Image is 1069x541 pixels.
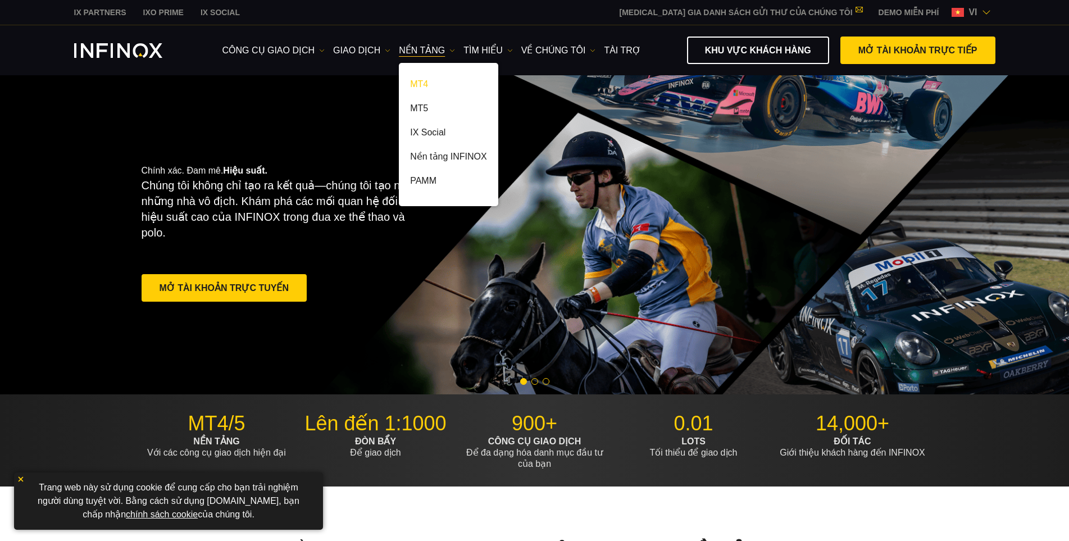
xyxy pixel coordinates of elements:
[399,98,498,122] a: MT5
[488,437,581,446] strong: CÔNG CỤ GIAO DỊCH
[66,7,135,19] a: INFINOX
[681,437,706,446] strong: LOTS
[399,147,498,171] a: Nền tảng INFINOX
[399,122,498,147] a: IX Social
[543,378,549,385] span: Go to slide 3
[520,378,527,385] span: Go to slide 1
[777,411,928,436] p: 14,000+
[687,37,829,64] a: KHU VỰC KHÁCH HÀNG
[399,74,498,98] a: MT4
[135,7,192,19] a: INFINOX
[142,147,495,322] div: Chính xác. Đam mê.
[531,378,538,385] span: Go to slide 2
[355,437,396,446] strong: ĐÒN BẨY
[870,7,948,19] a: INFINOX MENU
[301,436,451,458] p: Để giao dịch
[604,44,640,57] a: Tài trợ
[618,436,769,458] p: Tối thiểu để giao dịch
[840,37,995,64] a: MỞ TÀI KHOẢN TRỰC TIẾP
[142,274,307,302] a: Mở Tài khoản Trực tuyến
[777,436,928,458] p: Giới thiệu khách hàng đến INFINOX
[74,43,189,58] a: INFINOX Logo
[463,44,513,57] a: Tìm hiểu
[460,436,610,470] p: Để đa dạng hóa danh mục đầu tư của bạn
[618,411,769,436] p: 0.01
[142,178,425,240] p: Chúng tôi không chỉ tạo ra kết quả—chúng tôi tạo nên những nhà vô địch. Khám phá các mối quan hệ ...
[399,44,455,57] a: NỀN TẢNG
[20,478,317,524] p: Trang web này sử dụng cookie để cung cấp cho bạn trải nghiệm người dùng tuyệt vời. Bằng cách sử d...
[193,437,239,446] strong: NỀN TẢNG
[964,6,981,19] span: vi
[460,411,610,436] p: 900+
[17,475,25,483] img: yellow close icon
[521,44,596,57] a: VỀ CHÚNG TÔI
[834,437,871,446] strong: ĐỐI TÁC
[222,44,325,57] a: công cụ giao dịch
[142,436,292,458] p: Với các công cụ giao dịch hiện đại
[126,510,198,519] a: chính sách cookie
[142,411,292,436] p: MT4/5
[192,7,248,19] a: INFINOX
[223,166,267,175] strong: Hiệu suất.
[333,44,390,57] a: GIAO DỊCH
[611,8,870,17] a: [MEDICAL_DATA] GIA DANH SÁCH GỬI THƯ CỦA CHÚNG TÔI
[399,171,498,195] a: PAMM
[301,411,451,436] p: Lên đến 1:1000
